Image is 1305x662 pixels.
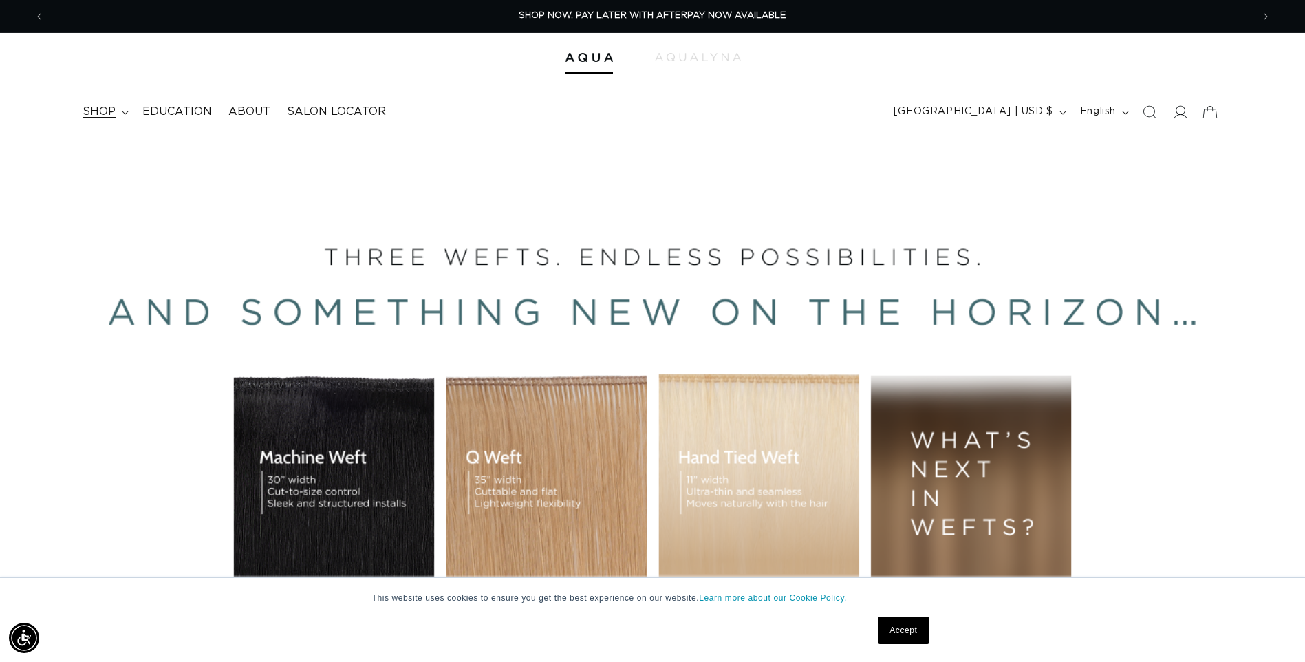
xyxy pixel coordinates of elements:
[142,105,212,119] span: Education
[287,105,386,119] span: Salon Locator
[885,99,1072,125] button: [GEOGRAPHIC_DATA] | USD $
[565,53,613,63] img: Aqua Hair Extensions
[83,105,116,119] span: shop
[279,96,394,127] a: Salon Locator
[228,105,270,119] span: About
[220,96,279,127] a: About
[655,53,741,61] img: aqualyna.com
[894,105,1053,119] span: [GEOGRAPHIC_DATA] | USD $
[1134,97,1165,127] summary: Search
[519,11,786,20] span: SHOP NOW. PAY LATER WITH AFTERPAY NOW AVAILABLE
[699,593,847,603] a: Learn more about our Cookie Policy.
[1251,3,1281,30] button: Next announcement
[134,96,220,127] a: Education
[372,592,934,604] p: This website uses cookies to ensure you get the best experience on our website.
[878,617,929,644] a: Accept
[1080,105,1116,119] span: English
[1072,99,1134,125] button: English
[9,623,39,653] div: Accessibility Menu
[24,3,54,30] button: Previous announcement
[74,96,134,127] summary: shop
